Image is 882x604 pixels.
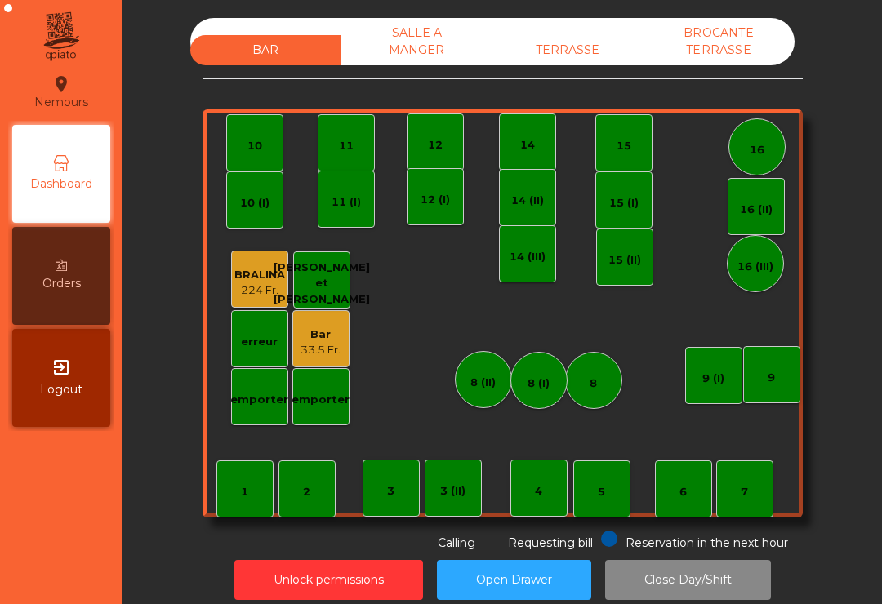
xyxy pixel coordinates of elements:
div: 8 (II) [470,375,496,391]
span: Dashboard [30,175,92,193]
div: 9 [768,370,775,386]
button: Open Drawer [437,560,591,600]
div: [PERSON_NAME] et [PERSON_NAME] [274,260,370,308]
div: 16 (II) [740,202,773,218]
div: 14 (II) [511,193,544,209]
div: Nemours [34,72,88,113]
div: 12 (I) [421,192,450,208]
div: 10 [247,138,262,154]
div: emporter [292,392,350,408]
div: BAR [190,35,341,65]
div: 16 (III) [737,259,773,275]
span: Logout [40,381,82,398]
div: BROCANTE TERRASSE [644,18,795,65]
div: 8 (I) [528,375,550,392]
div: 9 (I) [702,371,724,387]
div: 11 [339,138,354,154]
div: 16 [750,142,764,158]
div: 2 [303,484,310,500]
img: qpiato [41,8,81,65]
i: location_on [51,74,71,94]
div: 1 [241,484,248,500]
div: 4 [535,483,542,500]
div: 6 [679,484,687,500]
button: Unlock permissions [234,560,423,600]
div: SALLE A MANGER [341,18,492,65]
div: 10 (I) [240,195,269,211]
div: 33.5 Fr. [301,342,341,358]
div: 11 (I) [332,194,361,211]
div: 12 [428,137,443,153]
div: 7 [741,484,748,500]
div: 3 (II) [440,483,465,500]
div: 14 (III) [510,249,546,265]
div: TERRASSE [492,35,644,65]
i: exit_to_app [51,358,71,377]
div: 5 [598,484,605,500]
button: Close Day/Shift [605,560,771,600]
div: 8 [590,375,597,392]
div: 15 (II) [608,252,641,269]
div: BRALINA [234,267,285,283]
div: 15 [617,138,631,154]
div: Bar [301,326,341,343]
div: emporter [230,392,288,408]
span: Orders [42,275,81,292]
span: Requesting bill [508,535,593,550]
div: 3 [387,483,394,500]
div: 14 [520,137,535,153]
span: Reservation in the next hour [626,535,788,550]
span: Calling [438,535,475,550]
div: erreur [241,334,278,350]
div: 15 (I) [609,195,639,211]
div: 224 Fr. [234,282,285,299]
